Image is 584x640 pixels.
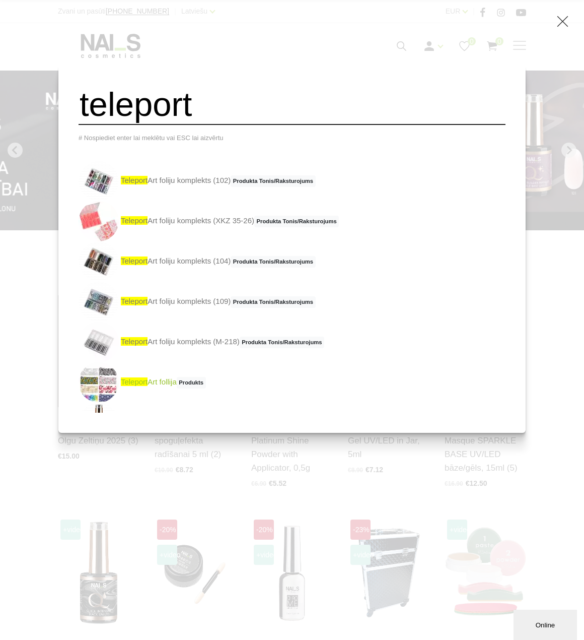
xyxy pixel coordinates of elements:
a: teleportArt foliju komplekts (109)Produkta Tonis/Raksturojums [79,282,316,322]
img: Folija dizaina veidošanai. Piemērota gan modelētiem nagiem, gan gēllakas pārklājumam. Komplektā 1... [79,201,119,241]
a: teleportSticky Gels, 8mlProdukts [79,403,231,443]
span: Produkta Tonis/Raksturojums [240,337,324,349]
span: teleport [121,257,148,265]
a: teleportArt foliju komplekts (102)Produkta Tonis/Raksturojums [79,161,316,201]
a: teleportArt foliju komplekts (104)Produkta Tonis/Raksturojums [79,241,316,282]
iframe: chat widget [514,608,579,640]
span: Produkts [177,377,206,389]
span: teleport [121,377,148,386]
span: Produkta Tonis/Raksturojums [254,216,339,228]
a: teleportArt foliju komplekts (XKZ 35-26)Produkta Tonis/Raksturojums [79,201,339,241]
span: Produkta Tonis/Raksturojums [231,175,315,187]
img: Folija dizaina veidošanai. Piemērota gan modelētiem nagiem, gan gēllakas pārklājumam. Komplektā 1... [79,282,119,322]
span: Produkta Tonis/Raksturojums [231,296,315,308]
span: teleport [121,176,148,184]
span: # Nospiediet enter lai meklētu vai ESC lai aizvērtu [79,134,224,142]
a: teleportArt foliju komplekts (M-218)Produkta Tonis/Raksturojums [79,322,324,362]
a: teleportArt follijaProdukts [79,362,206,403]
span: teleport [121,216,148,225]
span: teleport [121,297,148,305]
input: Meklēt produktus ... [79,84,505,125]
img: Folija dizaina veidošanai. Piemērota gan modelētiem nagiem, gan gēllakas pārklājumam. Komplektā 1... [79,241,119,282]
img: Folija dizaina veidošanai. Piemērota gan modelētiem nagiem, gan gēllakas pārklājumam. Komplektā 1... [79,161,119,201]
img: Folija dizaina veidošanai. Piemērota gan modelētiem nagiem, gan gēllakas pārklājumam. Komplektā 1... [79,322,119,362]
span: teleport [121,337,148,346]
span: Produkta Tonis/Raksturojums [231,256,315,268]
